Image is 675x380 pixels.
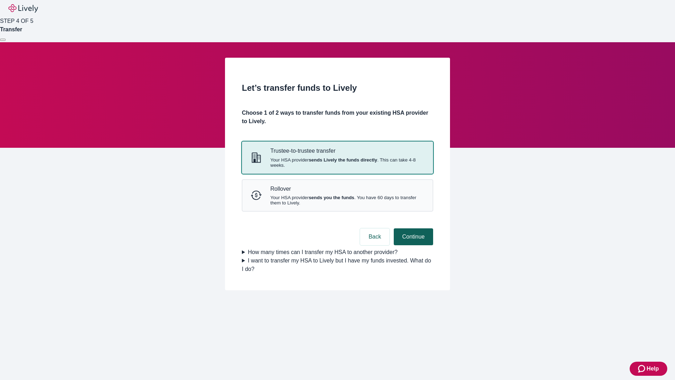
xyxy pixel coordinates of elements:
[270,195,424,205] span: Your HSA provider . You have 60 days to transfer them to Lively.
[309,195,354,200] strong: sends you the funds
[270,147,424,154] p: Trustee-to-trustee transfer
[630,362,667,376] button: Zendesk support iconHelp
[242,109,433,126] h4: Choose 1 of 2 ways to transfer funds from your existing HSA provider to Lively.
[647,365,659,373] span: Help
[8,4,38,13] img: Lively
[242,256,433,273] summary: I want to transfer my HSA to Lively but I have my funds invested. What do I do?
[242,180,433,211] button: RolloverRolloverYour HSA providersends you the funds. You have 60 days to transfer them to Lively.
[309,157,377,163] strong: sends Lively the funds directly
[394,228,433,245] button: Continue
[360,228,390,245] button: Back
[242,142,433,173] button: Trustee-to-trusteeTrustee-to-trustee transferYour HSA providersends Lively the funds directly. Th...
[242,82,433,94] h2: Let’s transfer funds to Lively
[270,185,424,192] p: Rollover
[251,152,262,163] svg: Trustee-to-trustee
[251,190,262,201] svg: Rollover
[242,248,433,256] summary: How many times can I transfer my HSA to another provider?
[270,157,424,168] span: Your HSA provider . This can take 4-8 weeks.
[638,365,647,373] svg: Zendesk support icon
